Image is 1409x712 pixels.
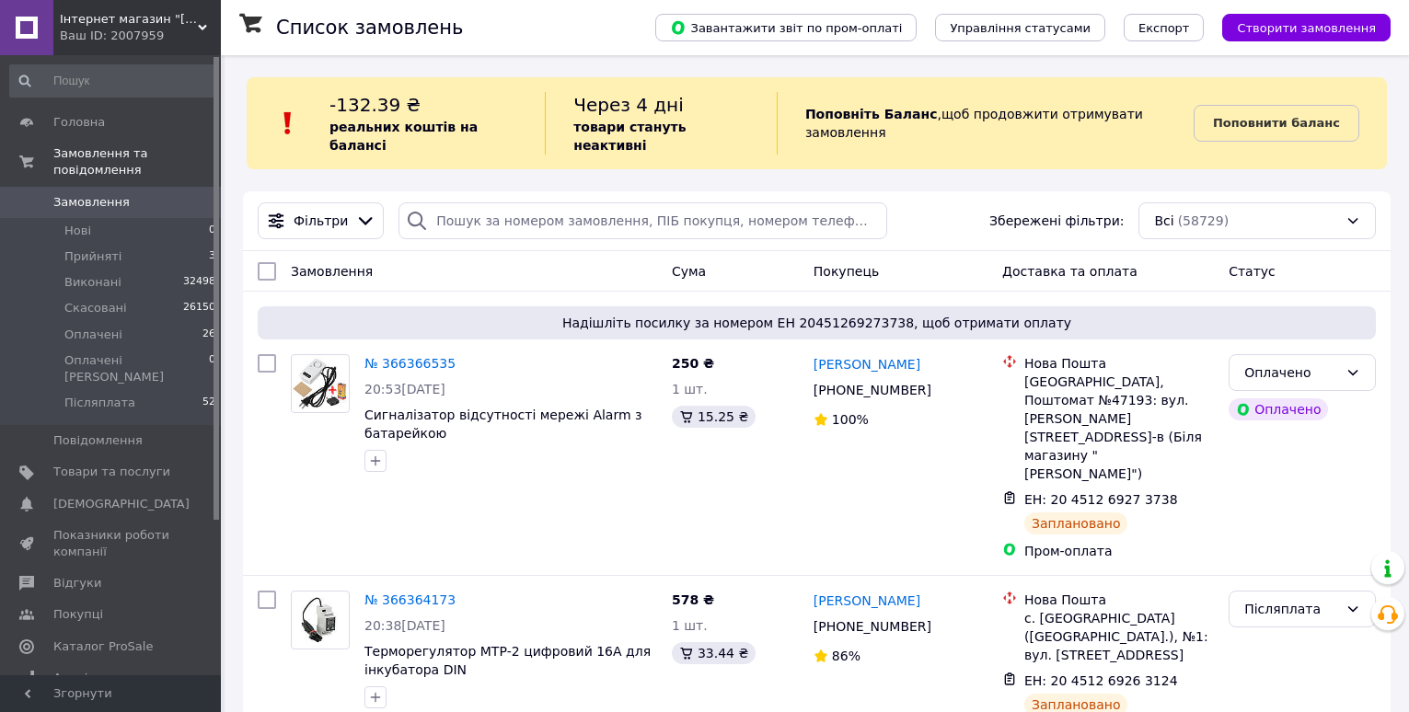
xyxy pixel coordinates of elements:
div: Оплачено [1229,398,1328,420]
span: Замовлення [53,194,130,211]
span: 100% [832,412,869,427]
b: товари стануть неактивні [573,120,686,153]
span: 86% [832,649,860,663]
span: Завантажити звіт по пром-оплаті [670,19,902,36]
div: Нова Пошта [1024,354,1214,373]
span: Покупець [814,264,879,279]
span: Оплачені [64,327,122,343]
a: Поповнити баланс [1194,105,1359,142]
div: Нова Пошта [1024,591,1214,609]
span: Оплачені [PERSON_NAME] [64,352,209,385]
span: -132.39 ₴ [329,94,421,116]
span: Статус [1229,264,1276,279]
span: [PHONE_NUMBER] [814,383,931,397]
span: Доставка та оплата [1002,264,1138,279]
div: , щоб продовжити отримувати замовлення [777,92,1194,155]
span: 26150 [183,300,215,316]
img: :exclamation: [274,109,302,137]
span: Створити замовлення [1237,21,1376,35]
input: Пошук за номером замовлення, ПІБ покупця, номером телефону, Email, номером накладної [398,202,887,239]
span: [DEMOGRAPHIC_DATA] [53,496,190,512]
h1: Список замовлень [276,17,463,39]
span: Післяплата [64,395,135,411]
span: 3 [209,248,215,265]
span: Повідомлення [53,432,143,449]
span: Cума [672,264,706,279]
a: Фото товару [291,591,350,649]
span: Всі [1154,212,1173,230]
span: 1 шт. [672,618,708,633]
span: Скасовані [64,300,127,316]
span: Замовлення та повідомлення [53,145,221,178]
div: Заплановано [1024,512,1128,534]
span: Фільтри [294,212,348,230]
div: [GEOGRAPHIC_DATA], Поштомат №47193: вул. [PERSON_NAME][STREET_ADDRESS]-в (Біля магазину "[PERSON_... [1024,373,1214,483]
span: Аналітика [53,670,117,686]
a: Створити замовлення [1204,19,1391,34]
span: 1 шт. [672,382,708,396]
button: Створити замовлення [1222,14,1391,41]
span: (58729) [1178,213,1229,228]
b: Поповнити баланс [1213,116,1340,130]
div: Ваш ID: 2007959 [60,28,221,44]
span: 0 [209,223,215,239]
span: 32498 [183,274,215,291]
img: Фото товару [292,597,349,644]
span: Прийняті [64,248,121,265]
span: Показники роботи компанії [53,527,170,560]
span: Інтернет магазин "www.O-MEGA.COM.UA" ⭐⭐⭐⭐⭐ [60,11,198,28]
b: Поповніть Баланс [805,107,938,121]
span: 578 ₴ [672,592,714,607]
a: № 366364173 [364,592,456,607]
span: 0 [209,352,215,385]
span: Виконані [64,274,121,291]
button: Завантажити звіт по пром-оплаті [655,14,917,41]
span: Збережені фільтри: [989,212,1124,230]
span: 250 ₴ [672,356,714,371]
span: Товари та послуги [53,464,170,480]
span: [PHONE_NUMBER] [814,619,931,634]
img: Фото товару [292,357,349,409]
a: Терморегулятор МТР-2 цифровий 16A для інкубатора DIN [364,644,651,677]
button: Експорт [1124,14,1205,41]
span: Управління статусами [950,21,1091,35]
span: 20:38[DATE] [364,618,445,633]
span: Замовлення [291,264,373,279]
span: 26 [202,327,215,343]
a: Фото товару [291,354,350,413]
div: Пром-оплата [1024,542,1214,560]
div: 33.44 ₴ [672,642,756,664]
div: Післяплата [1244,599,1338,619]
span: Відгуки [53,575,101,591]
span: Каталог ProSale [53,638,153,655]
a: [PERSON_NAME] [814,355,920,373]
div: с. [GEOGRAPHIC_DATA] ([GEOGRAPHIC_DATA].), №1: вул. [STREET_ADDRESS] [1024,609,1214,664]
span: Надішліть посилку за номером ЕН 20451269273738, щоб отримати оплату [265,314,1369,332]
span: 20:53[DATE] [364,382,445,396]
input: Пошук [9,64,217,98]
b: реальних коштів на балансі [329,120,478,153]
span: ЕН: 20 4512 6927 3738 [1024,492,1178,507]
a: № 366366535 [364,356,456,371]
a: Сигналізатор відсутності мережі Alarm з батарейкою [364,408,641,441]
span: 52 [202,395,215,411]
a: [PERSON_NAME] [814,591,920,610]
span: Нові [64,223,91,239]
span: Через 4 дні [573,94,684,116]
span: ЕН: 20 4512 6926 3124 [1024,673,1178,688]
span: Покупці [53,606,103,623]
div: 15.25 ₴ [672,406,756,428]
span: Експорт [1138,21,1190,35]
button: Управління статусами [935,14,1105,41]
span: Головна [53,114,105,131]
div: Оплачено [1244,362,1338,383]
